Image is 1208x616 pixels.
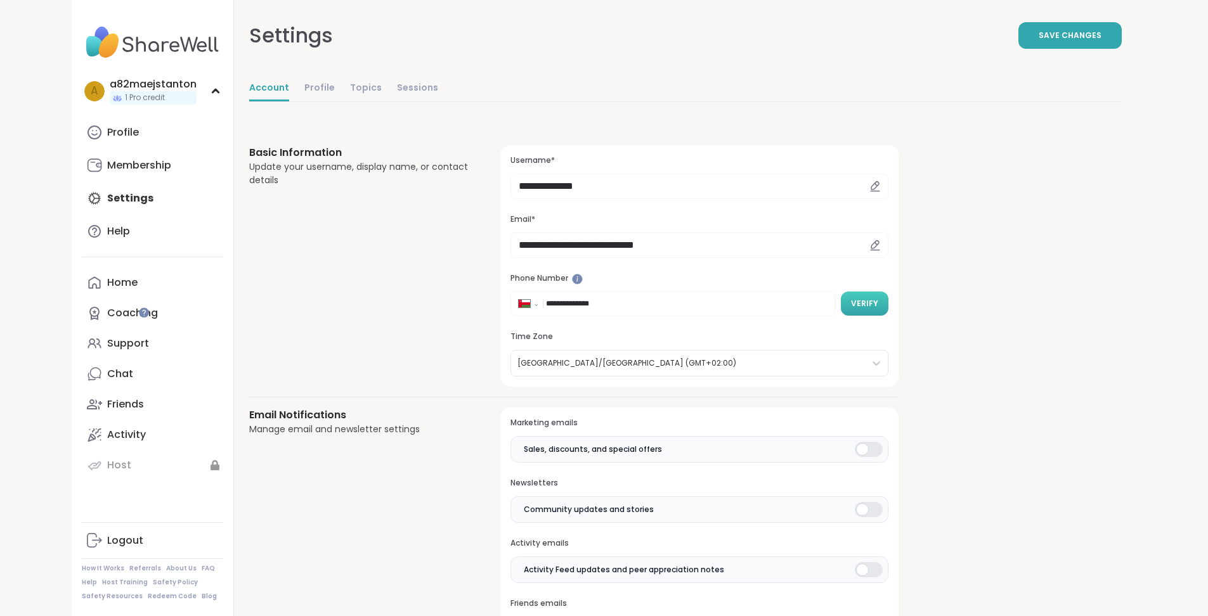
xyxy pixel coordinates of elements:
div: Profile [107,125,139,139]
h3: Email* [510,214,888,225]
div: Home [107,276,138,290]
a: Help [82,578,97,587]
div: a82maejstanton [110,77,197,91]
button: Save Changes [1018,22,1122,49]
div: Help [107,224,130,238]
a: How It Works [82,564,124,573]
div: Logout [107,534,143,548]
a: Logout [82,525,223,556]
a: Account [249,76,289,101]
span: Save Changes [1039,30,1101,41]
span: Sales, discounts, and special offers [524,444,662,455]
a: Host [82,450,223,480]
div: Support [107,337,149,350]
div: Host [107,458,131,472]
a: Referrals [129,564,161,573]
h3: Basic Information [249,145,471,160]
a: Chat [82,359,223,389]
h3: Email Notifications [249,407,471,423]
span: a [91,83,98,99]
a: Support [82,328,223,359]
h3: Time Zone [510,331,888,342]
div: Update your username, display name, or contact details [249,160,471,187]
span: Community updates and stories [524,504,654,515]
div: Friends [107,397,144,411]
div: Activity [107,428,146,442]
iframe: Spotlight [139,307,149,318]
div: Manage email and newsletter settings [249,423,471,436]
span: Activity Feed updates and peer appreciation notes [524,564,724,575]
a: Coaching [82,298,223,328]
h3: Activity emails [510,538,888,549]
a: FAQ [202,564,215,573]
a: Membership [82,150,223,181]
a: Profile [82,117,223,148]
img: ShareWell Nav Logo [82,20,223,65]
h3: Newsletters [510,478,888,489]
button: Verify [841,292,888,316]
h3: Marketing emails [510,418,888,428]
a: Blog [202,592,217,601]
a: Profile [304,76,335,101]
a: Topics [350,76,382,101]
a: Activity [82,420,223,450]
div: Coaching [107,306,158,320]
span: 1 Pro credit [125,93,165,103]
div: Chat [107,367,133,381]
h3: Username* [510,155,888,166]
a: Friends [82,389,223,420]
a: Host Training [102,578,148,587]
span: Verify [851,298,878,309]
a: About Us [166,564,197,573]
a: Help [82,216,223,247]
h3: Friends emails [510,598,888,609]
iframe: Spotlight [572,274,583,285]
a: Sessions [397,76,438,101]
h3: Phone Number [510,273,888,284]
a: Home [82,267,223,298]
a: Redeem Code [148,592,197,601]
a: Safety Policy [153,578,198,587]
a: Safety Resources [82,592,143,601]
div: Settings [249,20,333,51]
div: Membership [107,158,171,172]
